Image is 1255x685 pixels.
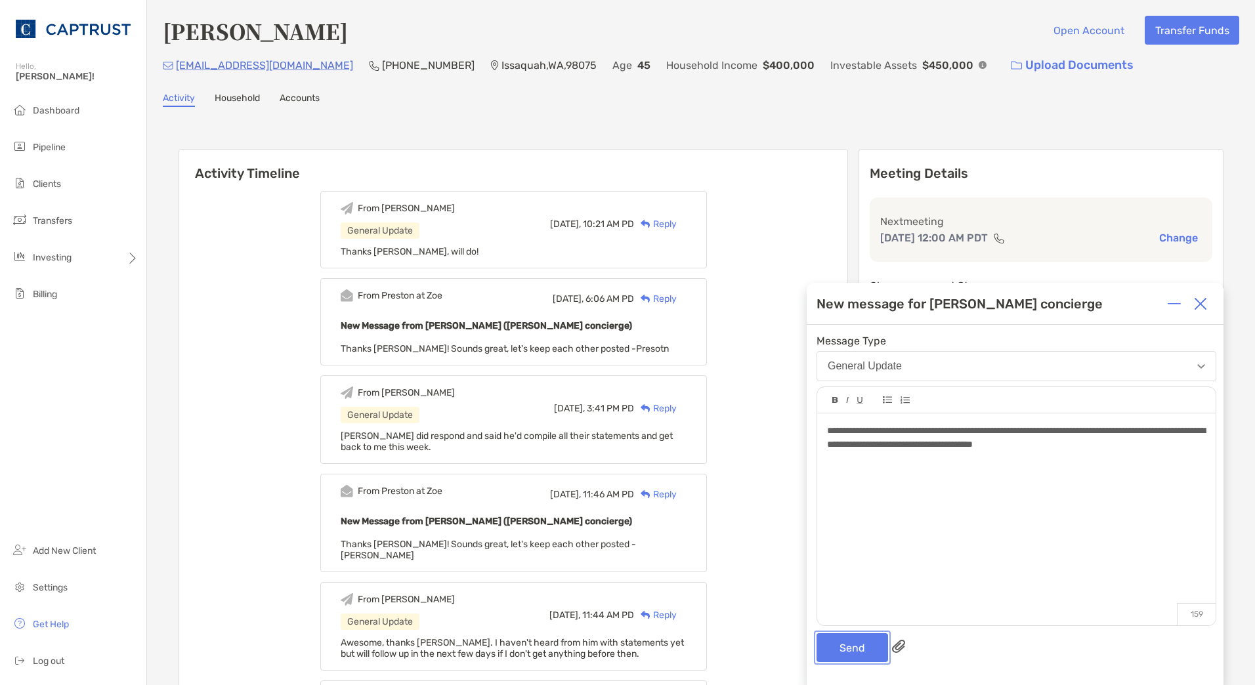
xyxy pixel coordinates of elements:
div: From [PERSON_NAME] [358,594,455,605]
b: New Message from [PERSON_NAME] ([PERSON_NAME] concierge) [341,516,632,527]
div: General Update [828,360,902,372]
span: 6:06 AM PD [585,293,634,304]
span: [PERSON_NAME] did respond and said he'd compile all their statements and get back to me this week. [341,430,673,453]
div: Reply [634,292,677,306]
p: Household Income [666,57,757,73]
img: Event icon [341,485,353,497]
span: [DATE], [550,489,581,500]
span: [DATE], [553,293,584,304]
img: add_new_client icon [12,542,28,558]
img: communication type [993,233,1005,243]
p: $450,000 [922,57,973,73]
img: paperclip attachments [892,640,905,653]
span: 10:21 AM PD [583,218,634,230]
img: Reply icon [641,404,650,413]
span: Awesome, thanks [PERSON_NAME]. I haven't heard from him with statements yet but will follow up in... [341,637,684,659]
span: [PERSON_NAME]! [16,71,138,82]
img: Editor control icon [846,397,849,404]
h4: [PERSON_NAME] [163,16,348,46]
p: $400,000 [763,57,815,73]
div: Reply [634,217,677,231]
span: Get Help [33,619,69,630]
span: [DATE], [554,403,585,414]
img: Open dropdown arrow [1197,364,1205,369]
a: Upload Documents [1002,51,1142,79]
span: Log out [33,655,64,667]
span: Message Type [817,335,1216,347]
img: Event icon [341,202,353,215]
span: Pipeline [33,142,66,153]
p: Investable Assets [830,57,917,73]
span: [DATE], [549,610,580,621]
div: General Update [341,613,419,630]
span: 3:41 PM PD [587,403,634,414]
img: Editor control icon [883,396,892,404]
img: Editor control icon [832,397,838,404]
img: Reply icon [641,220,650,228]
span: Thanks [PERSON_NAME]! Sounds great, let's keep each other posted -[PERSON_NAME] [341,539,636,561]
img: Reply icon [641,295,650,303]
img: Editor control icon [900,396,910,404]
span: [DATE], [550,218,581,230]
h6: Activity Timeline [179,150,847,181]
img: pipeline icon [12,138,28,154]
a: Activity [163,93,195,107]
p: Next meeting [880,213,1202,230]
span: Add New Client [33,545,96,556]
img: Expand or collapse [1168,297,1181,310]
span: Thanks [PERSON_NAME], will do! [341,246,479,257]
span: Transfers [33,215,72,226]
span: Thanks [PERSON_NAME]! Sounds great, let's keep each other posted -Presotn [341,343,669,354]
img: Event icon [341,386,353,399]
p: Meeting Details [870,165,1212,182]
p: Issaquah , WA , 98075 [501,57,597,73]
img: Reply icon [641,490,650,499]
div: Reply [634,488,677,501]
img: Close [1194,297,1207,310]
div: Reply [634,402,677,415]
img: Editor control icon [857,397,863,404]
b: New Message from [PERSON_NAME] ([PERSON_NAME] concierge) [341,320,632,331]
img: get-help icon [12,615,28,631]
p: 159 [1177,603,1216,625]
span: Billing [33,289,57,300]
img: Reply icon [641,611,650,619]
p: 45 [637,57,650,73]
img: investing icon [12,249,28,264]
img: Event icon [341,593,353,606]
span: Settings [33,582,68,593]
div: From Preston at Zoe [358,486,442,497]
span: Dashboard [33,105,79,116]
img: CAPTRUST Logo [16,5,131,52]
a: Accounts [280,93,320,107]
div: New message for [PERSON_NAME] concierge [817,296,1103,312]
div: Reply [634,608,677,622]
span: 11:44 AM PD [582,610,634,621]
p: [PHONE_NUMBER] [382,57,475,73]
p: [EMAIL_ADDRESS][DOMAIN_NAME] [176,57,353,73]
span: 11:46 AM PD [583,489,634,500]
img: settings icon [12,579,28,594]
button: General Update [817,351,1216,381]
a: Household [215,93,260,107]
img: Email Icon [163,62,173,70]
p: Change prospect Stage [870,278,1212,294]
img: Location Icon [490,60,499,71]
button: Transfer Funds [1145,16,1239,45]
img: billing icon [12,285,28,301]
img: Info Icon [979,61,987,69]
span: Investing [33,252,72,263]
img: dashboard icon [12,102,28,117]
img: Phone Icon [369,60,379,71]
button: Change [1155,231,1202,245]
img: transfers icon [12,212,28,228]
img: clients icon [12,175,28,191]
div: From Preston at Zoe [358,290,442,301]
p: [DATE] 12:00 AM PDT [880,230,988,246]
div: General Update [341,407,419,423]
button: Open Account [1043,16,1134,45]
span: Clients [33,178,61,190]
p: Age [612,57,632,73]
div: General Update [341,222,419,239]
img: Event icon [341,289,353,302]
